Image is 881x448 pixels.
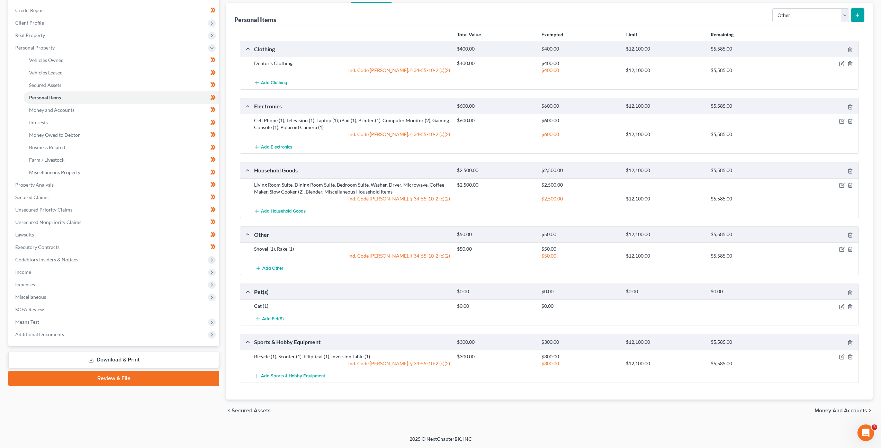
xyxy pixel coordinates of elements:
[15,281,35,287] span: Expenses
[251,338,453,346] div: Sports & Hobby Equipment
[15,319,39,325] span: Means Test
[10,4,219,17] a: Credit Report
[622,231,707,238] div: $12,100.00
[24,154,219,166] a: Farm / Livestock
[538,131,622,138] div: $600.00
[29,82,61,88] span: Secured Assets
[24,141,219,154] a: Business Related
[453,339,538,346] div: $300.00
[15,331,64,337] span: Additional Documents
[251,167,453,174] div: Household Goods
[29,95,61,100] span: Personal Items
[226,408,232,413] i: chevron_left
[254,312,285,325] button: Add Pet(s)
[711,32,734,37] strong: Remaining
[453,46,538,52] div: $400.00
[10,191,219,204] a: Secured Claims
[251,245,453,252] div: Shovel (1), Rake (1)
[538,360,622,367] div: $300.00
[10,216,219,229] a: Unsecured Nonpriority Claims
[254,141,292,153] button: Add Electronics
[707,103,792,109] div: $5,585.00
[622,339,707,346] div: $12,100.00
[15,7,45,13] span: Credit Report
[538,303,622,310] div: $0.00
[815,408,867,413] span: Money and Accounts
[453,181,538,188] div: $2,500.00
[29,169,80,175] span: Miscellaneous Property
[261,80,287,86] span: Add Clothing
[8,371,219,386] a: Review & File
[254,370,325,383] button: Add Sports & Hobby Equipment
[453,353,538,360] div: $300.00
[262,316,284,322] span: Add Pet(s)
[15,45,55,51] span: Personal Property
[10,229,219,241] a: Lawsuits
[622,360,707,367] div: $12,100.00
[453,60,538,67] div: $400.00
[24,91,219,104] a: Personal Items
[251,360,453,367] div: Ind. Code [PERSON_NAME]. § 34-55-10-2 (c)(2)
[226,408,271,413] button: chevron_left Secured Assets
[10,241,219,253] a: Executory Contracts
[254,205,306,218] button: Add Household Goods
[453,231,538,238] div: $50.00
[622,167,707,174] div: $12,100.00
[453,245,538,252] div: $50.00
[707,252,792,259] div: $5,585.00
[15,269,31,275] span: Income
[15,294,46,300] span: Miscellaneous
[538,103,622,109] div: $600.00
[538,46,622,52] div: $400.00
[261,208,306,214] span: Add Household Goods
[707,195,792,202] div: $5,585.00
[254,77,287,89] button: Add Clothing
[10,204,219,216] a: Unsecured Priority Claims
[707,167,792,174] div: $5,585.00
[538,181,622,188] div: $2,500.00
[15,232,34,238] span: Lawsuits
[243,436,638,448] div: 2025 © NextChapterBK, INC
[251,131,453,138] div: Ind. Code [PERSON_NAME]. § 34-55-10-2 (c)(2)
[251,353,453,360] div: Bicycle (1), Scooter (1), Elliptical (1), Inversion Table (1)
[10,303,219,316] a: SOFA Review
[15,32,45,38] span: Real Property
[232,408,271,413] span: Secured Assets
[707,131,792,138] div: $5,585.00
[867,408,873,413] i: chevron_right
[29,144,65,150] span: Business Related
[538,339,622,346] div: $300.00
[707,67,792,74] div: $5,585.00
[538,117,622,124] div: $600.00
[24,54,219,66] a: Vehicles Owned
[251,231,453,238] div: Other
[622,131,707,138] div: $12,100.00
[24,166,219,179] a: Miscellaneous Property
[251,252,453,259] div: Ind. Code [PERSON_NAME]. § 34-55-10-2 (c)(2)
[15,306,44,312] span: SOFA Review
[453,288,538,295] div: $0.00
[251,181,453,195] div: Living Room Suite, Dining Room Suite, Bedroom Suite, Washer, Dryer, Microwave, Coffee Maker, Slow...
[538,231,622,238] div: $50.00
[538,288,622,295] div: $0.00
[15,219,81,225] span: Unsecured Nonpriority Claims
[251,102,453,110] div: Electronics
[254,262,285,275] button: Add Other
[251,303,453,310] div: Cat (1)
[8,352,219,368] a: Download & Print
[15,182,54,188] span: Property Analysis
[707,288,792,295] div: $0.00
[24,79,219,91] a: Secured Assets
[622,252,707,259] div: $12,100.00
[541,32,563,37] strong: Exempted
[626,32,637,37] strong: Limit
[872,424,877,430] span: 3
[251,67,453,74] div: Ind. Code [PERSON_NAME]. § 34-55-10-2 (c)(2)
[707,46,792,52] div: $5,585.00
[538,353,622,360] div: $300.00
[15,257,78,262] span: Codebtors Insiders & Notices
[538,60,622,67] div: $400.00
[622,288,707,295] div: $0.00
[707,339,792,346] div: $5,585.00
[707,360,792,367] div: $5,585.00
